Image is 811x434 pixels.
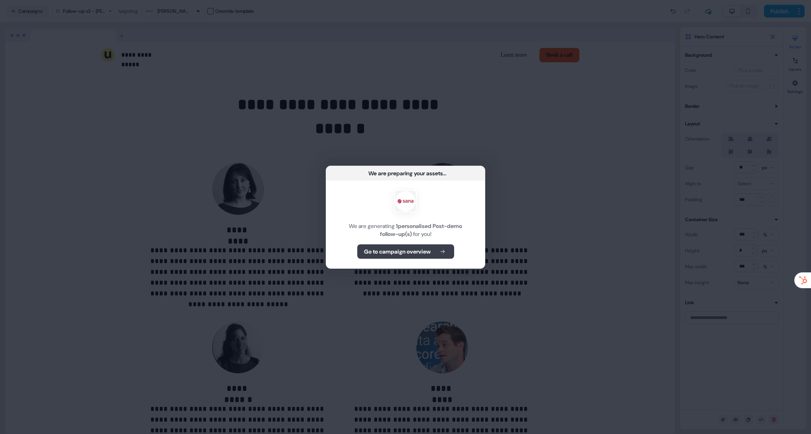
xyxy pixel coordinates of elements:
b: Go to campaign overview [364,248,431,256]
div: We are generating for you! [336,222,475,238]
div: ... [443,169,447,177]
b: 1 personalised Post-demo follow-up(s) [380,222,463,238]
button: Go to campaign overview [357,244,454,259]
div: We are preparing your assets [368,169,443,177]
